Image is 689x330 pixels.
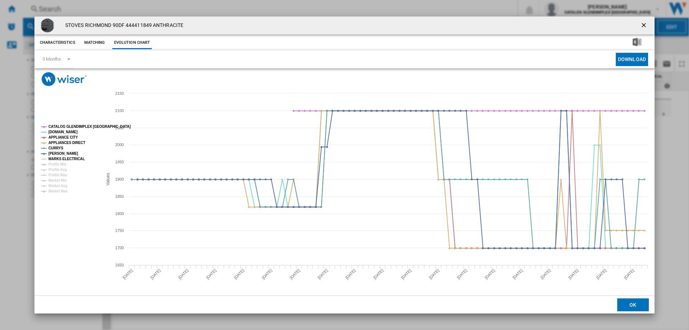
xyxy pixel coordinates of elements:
tspan: 2100 [115,108,124,113]
tspan: 1850 [115,194,124,199]
button: Characteristics [38,36,77,49]
ng-md-icon: getI18NText('BUTTONS.CLOSE_DIALOG') [640,22,649,30]
tspan: [DATE] [484,268,496,280]
button: getI18NText('BUTTONS.CLOSE_DIALOG') [637,18,652,33]
tspan: Values [106,173,111,185]
tspan: Market Max [48,189,68,193]
img: logo_wiser_300x94.png [42,72,86,86]
tspan: CATALOG GLENDIMPLEX [GEOGRAPHIC_DATA] [48,125,131,129]
tspan: [DATE] [540,268,552,280]
tspan: 1900 [115,177,124,181]
tspan: Profile Max [48,173,67,177]
tspan: 2000 [115,143,124,147]
tspan: [DATE] [512,268,524,280]
tspan: [DATE] [289,268,301,280]
tspan: 1650 [115,263,124,267]
tspan: 1950 [115,160,124,164]
tspan: [DATE] [623,268,635,280]
tspan: 2150 [115,91,124,96]
tspan: APPLIANCE CITY [48,135,78,139]
button: OK [617,298,649,311]
tspan: [DATE] [122,268,133,280]
tspan: Market Min [48,178,67,182]
tspan: [DATE] [428,268,440,280]
tspan: APPLIANCES DIRECT [48,141,85,145]
tspan: MARKS ELECTRICAL [48,157,85,161]
button: Evolution chart [112,36,152,49]
button: Download [616,53,648,66]
tspan: Market Avg [48,184,67,188]
tspan: 1700 [115,246,124,250]
tspan: [DATE] [205,268,217,280]
img: excel-24x24.png [633,38,641,46]
tspan: [DATE] [400,268,412,280]
img: f9e3e49c3660d0261bc49cf1b2656a7eaec2fc66_1.jpg [40,18,55,33]
tspan: [DATE] [317,268,329,280]
button: Download in Excel [621,36,653,49]
tspan: [PERSON_NAME] [48,152,78,155]
md-dialog: Product popup [34,17,655,313]
tspan: [DATE] [344,268,356,280]
tspan: Profile Avg [48,168,67,172]
tspan: 1800 [115,212,124,216]
tspan: [DATE] [456,268,468,280]
div: 3 Months [42,56,61,62]
button: Matching [79,36,111,49]
tspan: [DATE] [567,268,579,280]
tspan: [DATE] [233,268,245,280]
tspan: [DOMAIN_NAME] [48,130,78,134]
h4: STOVES RICHMOND 90DF 444411849 ANTHRACITE [62,22,183,29]
tspan: Profile Min [48,162,66,166]
tspan: CURRYS [48,146,64,150]
tspan: 1750 [115,228,124,233]
tspan: [DATE] [261,268,273,280]
tspan: [DATE] [150,268,161,280]
tspan: [DATE] [372,268,384,280]
tspan: [DATE] [595,268,607,280]
tspan: [DATE] [177,268,189,280]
